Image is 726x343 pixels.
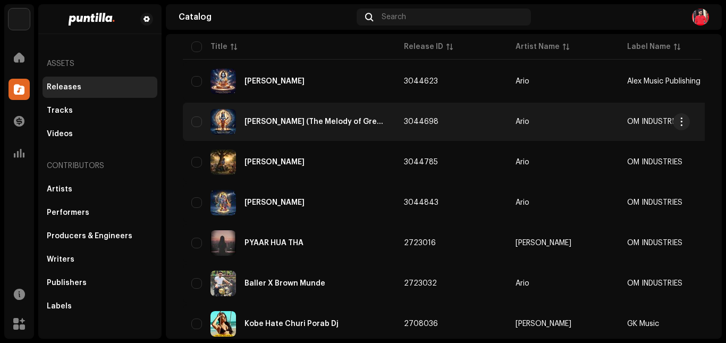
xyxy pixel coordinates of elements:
re-m-nav-item: Tracks [43,100,157,121]
div: Tracks [47,106,73,115]
div: Ario [516,280,529,287]
span: 3044623 [404,78,438,85]
re-m-nav-item: Artists [43,179,157,200]
div: Videos [47,130,73,138]
img: 68d7cb35-2d7e-4ea8-a7f5-4e144aae12fb [210,190,236,215]
span: GK Gopal [516,239,610,247]
div: Artist Name [516,41,560,52]
span: GK Gopal [516,320,610,328]
img: 48a4f05e-1126-4928-a648-f5485a82562a [692,9,709,26]
img: a6437e74-8c8e-4f74-a1ce-131745af0155 [9,9,30,30]
span: Ario [516,118,610,126]
div: Catalog [179,13,352,21]
div: Ario [516,118,529,126]
div: Publishers [47,279,87,287]
re-a-nav-header: Contributors [43,153,157,179]
div: Release ID [404,41,443,52]
span: 3044698 [404,118,438,126]
div: Writers [47,255,74,264]
div: Kobe Hate Churi Porab Dj [244,320,339,328]
span: Ario [516,199,610,206]
div: Lila Manush [244,158,305,166]
img: baefbfbd-a54a-4184-b3f5-850c8df67423 [210,149,236,175]
div: Releases [47,83,81,91]
div: Chaitanya Charitamrita [244,78,305,85]
span: OM INDUSTRIES [627,118,682,126]
img: 28ac76ab-3fac-431c-9832-e0f714a1834e [210,69,236,94]
div: Radha Damodar [244,199,305,206]
div: Label Name [627,41,671,52]
span: 2723016 [404,239,436,247]
span: 3044843 [404,199,438,206]
div: Baller X Brown Munde [244,280,325,287]
img: e9c81794-b8e3-419c-9ca9-b874bf463fa7 [210,311,236,337]
div: Title [210,41,227,52]
span: OM INDUSTRIES [627,280,682,287]
span: Alex Music Publishing [627,78,700,85]
div: Performers [47,208,89,217]
div: Sankirtan Dhun (The Melody of Great Chanting) [244,118,387,126]
span: Search [382,13,406,21]
div: [PERSON_NAME] [516,239,571,247]
re-m-nav-item: Publishers [43,272,157,294]
img: c8610b58-1455-4fd9-9582-6be323a00412 [210,230,236,256]
span: GK Music [627,320,659,328]
span: Ario [516,280,610,287]
div: Producers & Engineers [47,232,132,240]
re-m-nav-item: Performers [43,202,157,223]
img: 2b818475-bbf4-4b98-bec1-5711c409c9dc [47,13,136,26]
span: OM INDUSTRIES [627,199,682,206]
re-a-nav-header: Assets [43,51,157,77]
span: 2708036 [404,320,438,328]
div: Ario [516,158,529,166]
re-m-nav-item: Producers & Engineers [43,225,157,247]
span: Ario [516,78,610,85]
img: 8059f371-7808-4ed8-a22b-424f2d560939 [210,109,236,135]
div: [PERSON_NAME] [516,320,571,328]
span: Ario [516,158,610,166]
div: Ario [516,78,529,85]
re-m-nav-item: Videos [43,123,157,145]
re-m-nav-item: Labels [43,296,157,317]
span: 2723032 [404,280,437,287]
div: Artists [47,185,72,194]
img: 89574f19-0ac7-4477-96e0-c2a1e843bb50 [210,271,236,296]
span: 3044785 [404,158,438,166]
re-m-nav-item: Writers [43,249,157,270]
span: OM INDUSTRIES [627,239,682,247]
re-m-nav-item: Releases [43,77,157,98]
div: PYAAR HUA THA [244,239,303,247]
div: Ario [516,199,529,206]
span: OM INDUSTRIES [627,158,682,166]
div: Labels [47,302,72,311]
